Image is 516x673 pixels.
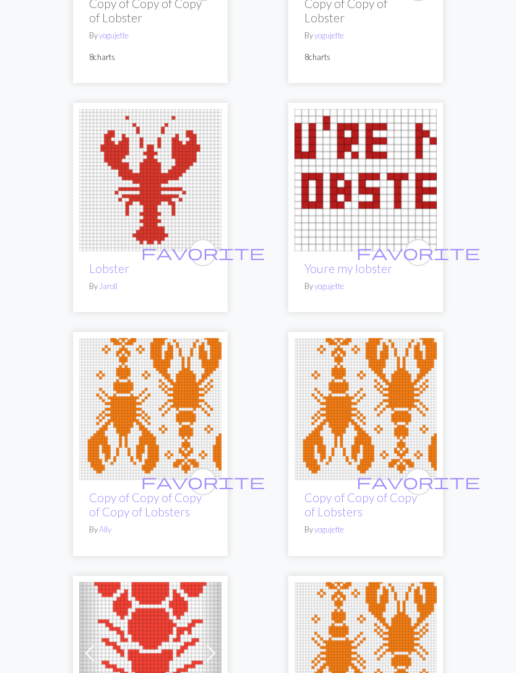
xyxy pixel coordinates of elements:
[304,490,417,519] a: Copy of Copy of Copy of Lobsters
[405,239,432,266] button: favourite
[356,472,480,491] span: favorite
[295,109,437,251] img: Youre my lobster
[141,240,265,265] i: favourite
[295,338,437,480] img: Lobsters
[304,261,392,276] a: Youre my lobster
[89,280,212,292] p: By
[141,243,265,262] span: favorite
[295,402,437,414] a: Lobsters
[79,173,221,185] a: Lobster
[141,469,265,494] i: favourite
[295,645,437,657] a: Lobsters
[89,51,212,63] p: 8 charts
[189,468,217,495] button: favourite
[79,645,221,657] a: lobster
[405,468,432,495] button: favourite
[89,261,129,276] a: Lobster
[314,524,344,534] a: yogujette
[295,173,437,185] a: Youre my lobster
[89,524,212,536] p: By
[99,524,111,534] a: Ally
[141,472,265,491] span: favorite
[304,51,427,63] p: 8 charts
[314,30,344,40] a: yogujette
[304,280,427,292] p: By
[304,30,427,41] p: By
[89,490,202,519] a: Copy of Copy of Copy of Copy of Lobsters
[304,524,427,536] p: By
[356,469,480,494] i: favourite
[89,30,212,41] p: By
[99,281,118,291] a: Jaroll
[314,281,344,291] a: yogujette
[99,30,129,40] a: yogujette
[79,402,221,414] a: Lobsters
[79,338,221,480] img: Lobsters
[79,109,221,251] img: Lobster
[189,239,217,266] button: favourite
[356,240,480,265] i: favourite
[356,243,480,262] span: favorite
